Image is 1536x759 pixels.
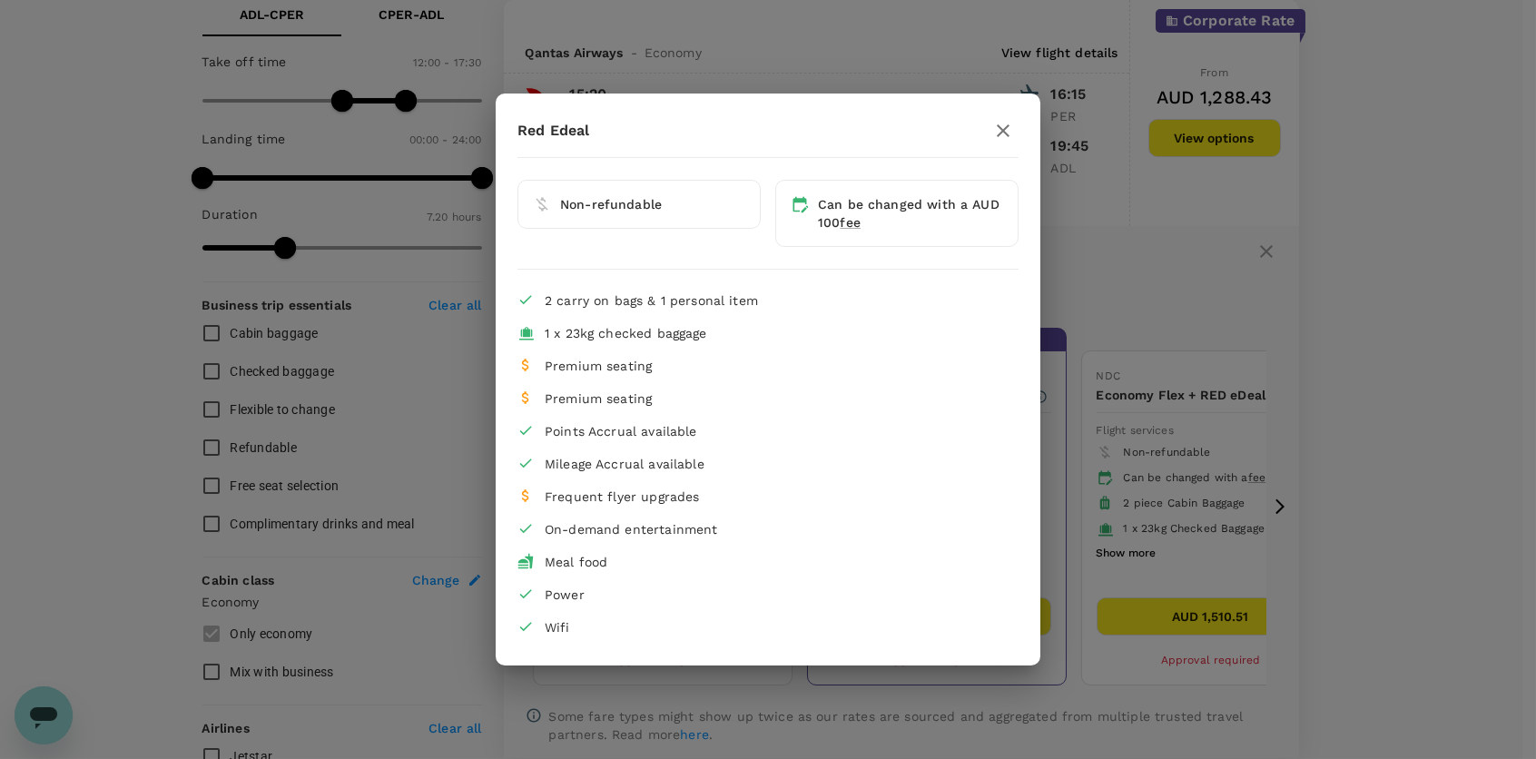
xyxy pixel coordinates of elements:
span: Mileage Accrual available [545,457,704,471]
p: Red Edeal [517,120,589,142]
span: Premium seating [545,359,652,373]
span: 1 x 23kg checked baggage [545,326,707,340]
span: Premium seating [545,391,652,406]
span: Non-refundable [560,197,662,212]
span: fee [840,215,860,230]
span: Power [545,587,585,602]
span: Wifi [545,620,570,635]
div: Can be changed with a AUD 100 [818,195,1003,232]
span: On-demand entertainment [545,522,717,537]
span: 2 carry on bags & 1 personal item [545,293,758,308]
span: Meal food [545,555,607,569]
span: Points Accrual available [545,424,697,439]
span: Frequent flyer upgrades [545,489,699,504]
